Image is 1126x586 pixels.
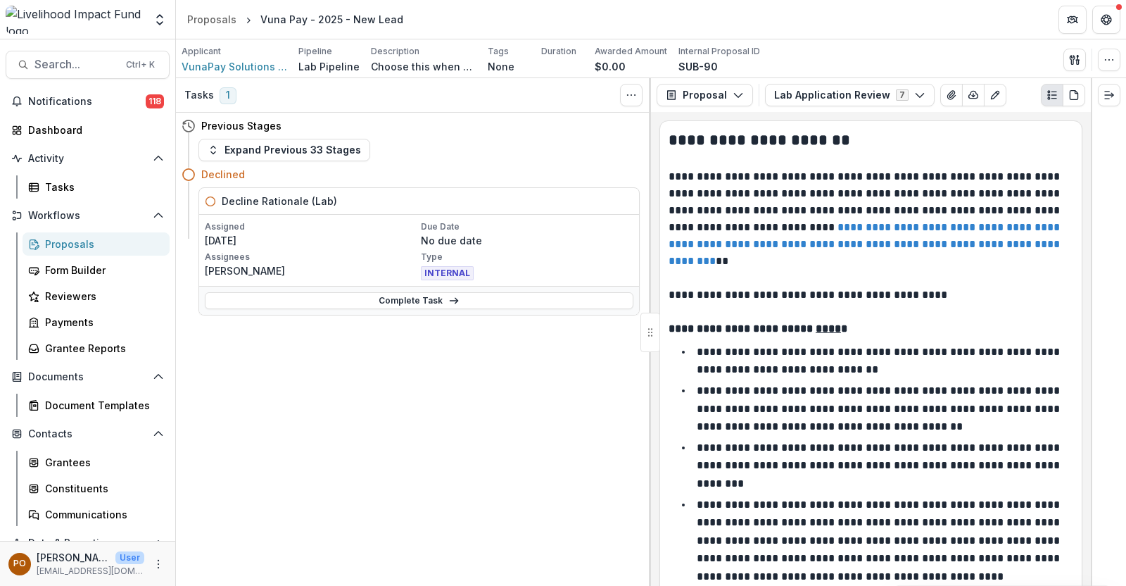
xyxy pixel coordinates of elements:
p: [DATE] [205,233,418,248]
button: Expand right [1098,84,1120,106]
p: User [115,551,144,564]
button: View Attached Files [940,84,963,106]
h4: Declined [201,167,245,182]
button: Open entity switcher [150,6,170,34]
span: 118 [146,94,164,108]
p: [PERSON_NAME] [37,550,110,565]
span: Workflows [28,210,147,222]
h3: Tasks [184,89,214,101]
p: Description [371,45,419,58]
div: Peige Omondi [13,559,26,568]
button: PDF view [1063,84,1085,106]
div: Document Templates [45,398,158,413]
p: Tags [488,45,509,58]
a: Dashboard [6,118,170,142]
span: Documents [28,371,147,383]
button: Open Data & Reporting [6,532,170,554]
div: Proposals [187,12,236,27]
button: Expand Previous 33 Stages [198,139,370,161]
button: Notifications118 [6,90,170,113]
button: Get Help [1092,6,1120,34]
span: Data & Reporting [28,537,147,549]
p: $0.00 [595,59,626,74]
p: Duration [541,45,576,58]
a: Proposals [23,232,170,256]
p: Assignees [205,251,418,263]
button: Toggle View Cancelled Tasks [620,84,643,106]
p: Pipeline [298,45,332,58]
p: Type [421,251,634,263]
p: SUB-90 [678,59,718,74]
p: [PERSON_NAME] [205,263,418,278]
button: Open Activity [6,147,170,170]
div: Constituents [45,481,158,496]
button: Open Workflows [6,204,170,227]
a: Form Builder [23,258,170,282]
a: Proposals [182,9,242,30]
h5: Decline Rationale (Lab) [222,194,337,208]
span: Notifications [28,96,146,108]
span: INTERNAL [421,266,474,280]
button: Lab Application Review7 [765,84,935,106]
h4: Previous Stages [201,118,281,133]
div: Ctrl + K [123,57,158,73]
span: Contacts [28,428,147,440]
button: Plaintext view [1041,84,1063,106]
button: Open Documents [6,366,170,388]
img: Livelihood Impact Fund logo [6,6,144,34]
span: Activity [28,153,147,165]
p: Internal Proposal ID [678,45,760,58]
p: Assigned [205,220,418,233]
button: Edit as form [984,84,1006,106]
p: [EMAIL_ADDRESS][DOMAIN_NAME] [37,565,144,578]
div: Communications [45,507,158,522]
a: Complete Task [205,292,633,309]
a: Constituents [23,477,170,500]
div: Proposals [45,237,158,251]
button: Open Contacts [6,423,170,445]
a: Tasks [23,175,170,199]
p: Awarded Amount [595,45,667,58]
div: Tasks [45,180,158,194]
a: Grantee Reports [23,337,170,360]
div: Form Builder [45,263,158,278]
p: Applicant [182,45,221,58]
a: Reviewers [23,285,170,308]
p: No due date [421,233,634,248]
button: Search... [6,51,170,79]
button: Partners [1058,6,1087,34]
span: 1 [220,87,236,104]
a: VunaPay Solutions Limited [182,59,287,74]
p: Lab Pipeline [298,59,360,74]
div: Vuna Pay - 2025 - New Lead [260,12,403,27]
a: Document Templates [23,394,170,417]
div: Reviewers [45,289,158,304]
nav: breadcrumb [182,9,409,30]
a: Grantees [23,451,170,474]
div: Grantee Reports [45,341,158,356]
a: Payments [23,311,170,334]
div: Dashboard [28,123,158,137]
p: Choose this when adding a new proposal to the first stage of a pipeline. [371,59,476,74]
a: Communications [23,503,170,526]
div: Payments [45,315,158,330]
p: None [488,59,514,74]
div: Grantees [45,455,158,470]
button: Proposal [657,84,753,106]
p: Due Date [421,220,634,233]
button: More [150,556,167,573]
span: Search... [34,58,118,71]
